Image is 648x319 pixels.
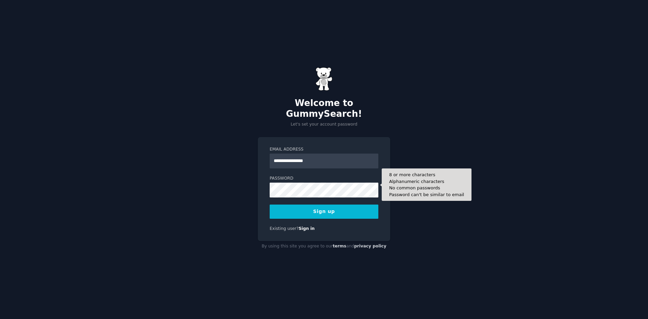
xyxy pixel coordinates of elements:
[258,241,390,252] div: By using this site you agree to our and
[333,244,346,248] a: terms
[354,244,386,248] a: privacy policy
[270,147,378,153] label: Email Address
[270,176,378,182] label: Password
[258,98,390,119] h2: Welcome to GummySearch!
[258,122,390,128] p: Let's set your account password
[299,226,315,231] a: Sign in
[270,205,378,219] button: Sign up
[270,226,299,231] span: Existing user?
[316,67,332,91] img: Gummy Bear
